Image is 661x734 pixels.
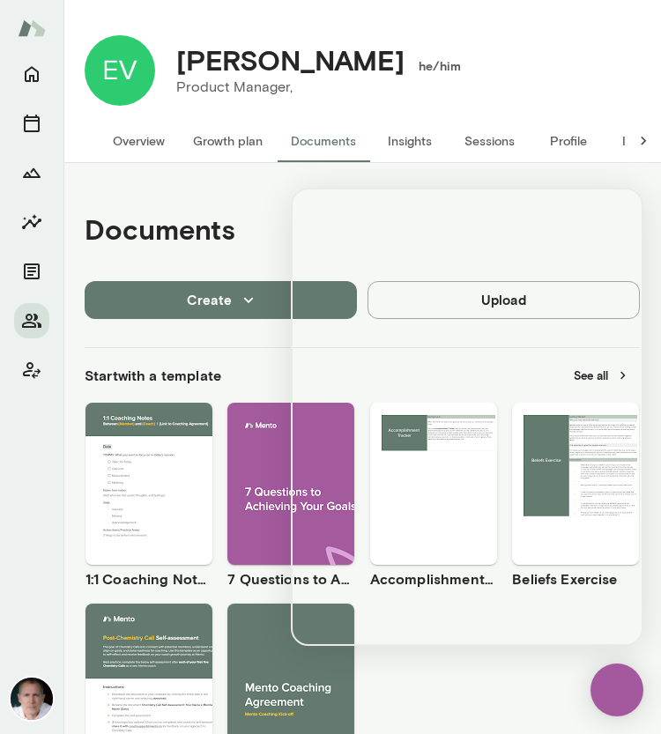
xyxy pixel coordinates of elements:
h6: Start with a template [85,365,221,386]
button: Documents [14,254,49,289]
p: Product Manager, [176,77,448,98]
button: Documents [277,120,370,162]
h4: [PERSON_NAME] [176,43,405,77]
button: Insights [370,120,449,162]
img: Evan Roche [85,35,155,106]
h6: 7 Questions to Achieving Your Goals [227,568,354,589]
button: Growth Plan [14,155,49,190]
button: Insights [14,204,49,240]
h4: Documents [85,212,235,246]
button: Overview [99,120,179,162]
img: Mike Lane [11,678,53,720]
button: Create [85,281,357,318]
button: Home [14,56,49,92]
button: Client app [14,352,49,388]
button: Members [14,303,49,338]
button: Growth plan [179,120,277,162]
h6: 1:1 Coaching Notes [85,568,212,589]
button: Sessions [449,120,529,162]
img: Mento [18,11,46,45]
button: Profile [529,120,608,162]
button: Sessions [14,106,49,141]
h6: he/him [419,57,462,75]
